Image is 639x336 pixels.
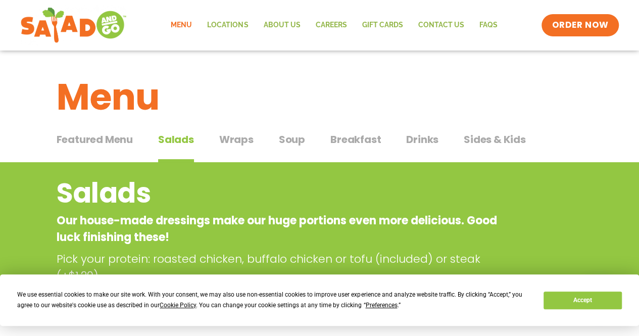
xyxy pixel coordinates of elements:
[471,14,505,37] a: FAQs
[544,292,621,309] button: Accept
[542,14,618,36] a: ORDER NOW
[552,19,608,31] span: ORDER NOW
[410,14,471,37] a: Contact Us
[464,132,526,147] span: Sides & Kids
[57,128,583,163] div: Tabbed content
[354,14,410,37] a: GIFT CARDS
[17,290,531,311] div: We use essential cookies to make our site work. With your consent, we may also use non-essential ...
[219,132,254,147] span: Wraps
[163,14,200,37] a: Menu
[57,173,502,214] h2: Salads
[57,132,133,147] span: Featured Menu
[160,302,196,309] span: Cookie Policy
[200,14,256,37] a: Locations
[158,132,194,147] span: Salads
[163,14,505,37] nav: Menu
[330,132,381,147] span: Breakfast
[406,132,438,147] span: Drinks
[308,14,354,37] a: Careers
[57,251,506,284] p: Pick your protein: roasted chicken, buffalo chicken or tofu (included) or steak (+$1.20)
[57,70,583,124] h1: Menu
[57,212,502,246] p: Our house-made dressings make our huge portions even more delicious. Good luck finishing these!
[256,14,308,37] a: About Us
[20,5,127,45] img: new-SAG-logo-768×292
[279,132,305,147] span: Soup
[365,302,397,309] span: Preferences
